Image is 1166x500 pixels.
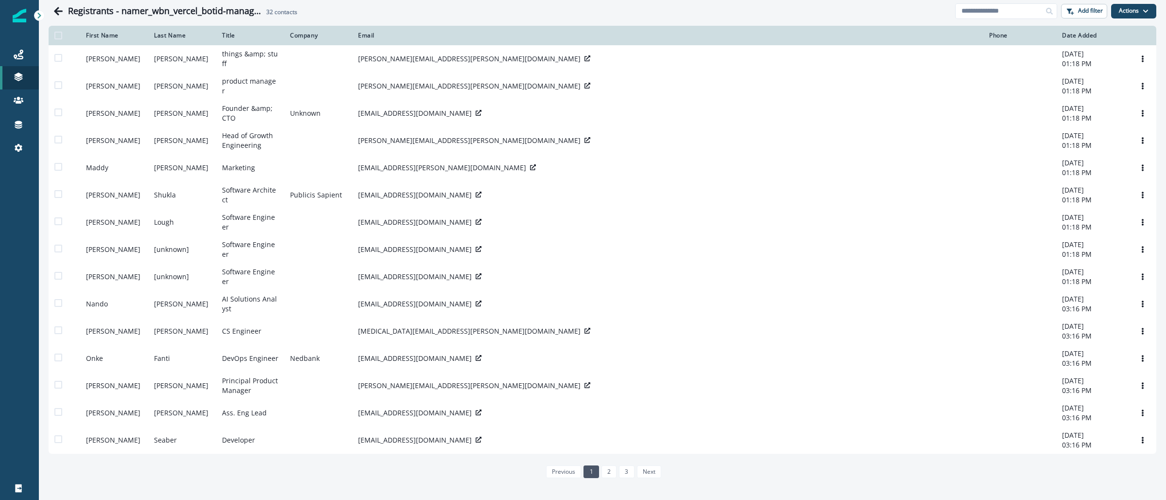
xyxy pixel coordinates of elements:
[1078,7,1103,14] p: Add filter
[1062,430,1123,440] p: [DATE]
[284,100,352,127] td: Unknown
[216,45,284,72] td: things &amp; stuff
[216,209,284,236] td: Software Engineer
[13,9,26,22] img: Inflection
[358,81,581,91] p: [PERSON_NAME][EMAIL_ADDRESS][PERSON_NAME][DOMAIN_NAME]
[216,181,284,209] td: Software Architect
[1062,32,1123,39] div: Date Added
[148,45,216,72] td: [PERSON_NAME]
[1062,331,1123,341] p: 03:16 PM
[284,181,352,209] td: Publicis Sapient
[358,32,977,39] div: Email
[148,399,216,427] td: [PERSON_NAME]
[1062,403,1123,413] p: [DATE]
[1111,4,1156,18] button: Actions
[80,290,148,318] td: Nando
[1062,358,1123,368] p: 03:16 PM
[1135,215,1150,230] button: Options
[358,299,472,309] p: [EMAIL_ADDRESS][DOMAIN_NAME]
[1061,4,1107,18] button: Add filter
[148,209,216,236] td: Lough
[1135,79,1150,93] button: Options
[583,465,599,478] a: Page 1 is your current page
[216,127,284,154] td: Head of Growth Engineering
[148,154,216,181] td: [PERSON_NAME]
[80,345,148,372] td: Onke
[216,318,284,345] td: CS Engineer
[216,100,284,127] td: Founder &amp; CTO
[216,427,284,454] td: Developer
[148,181,216,209] td: Shukla
[216,345,284,372] td: DevOps Engineer
[216,72,284,100] td: product manager
[358,54,581,64] p: [PERSON_NAME][EMAIL_ADDRESS][PERSON_NAME][DOMAIN_NAME]
[1062,168,1123,178] p: 01:18 PM
[989,32,1050,39] div: Phone
[148,427,216,454] td: Seaber
[358,217,472,227] p: [EMAIL_ADDRESS][DOMAIN_NAME]
[80,181,148,209] td: [PERSON_NAME]
[148,127,216,154] td: [PERSON_NAME]
[216,263,284,290] td: Software Engineer
[1062,185,1123,195] p: [DATE]
[1062,240,1123,250] p: [DATE]
[80,427,148,454] td: [PERSON_NAME]
[1062,250,1123,259] p: 01:18 PM
[80,72,148,100] td: [PERSON_NAME]
[1062,213,1123,222] p: [DATE]
[358,108,472,118] p: [EMAIL_ADDRESS][DOMAIN_NAME]
[148,318,216,345] td: [PERSON_NAME]
[358,354,472,363] p: [EMAIL_ADDRESS][DOMAIN_NAME]
[216,372,284,399] td: Principal Product Manager
[358,408,472,418] p: [EMAIL_ADDRESS][DOMAIN_NAME]
[1135,242,1150,257] button: Options
[148,372,216,399] td: [PERSON_NAME]
[1135,433,1150,447] button: Options
[358,435,472,445] p: [EMAIL_ADDRESS][DOMAIN_NAME]
[49,1,68,21] button: Go back
[80,100,148,127] td: [PERSON_NAME]
[1062,277,1123,286] p: 01:18 PM
[358,190,472,200] p: [EMAIL_ADDRESS][DOMAIN_NAME]
[1135,324,1150,339] button: Options
[601,465,617,478] a: Page 2
[1062,76,1123,86] p: [DATE]
[148,345,216,372] td: Fanti
[284,345,352,372] td: Nedbank
[358,163,526,173] p: [EMAIL_ADDRESS][PERSON_NAME][DOMAIN_NAME]
[1135,351,1150,366] button: Options
[358,326,581,336] p: [MEDICAL_DATA][EMAIL_ADDRESS][PERSON_NAME][DOMAIN_NAME]
[216,236,284,263] td: Software Engineer
[80,127,148,154] td: [PERSON_NAME]
[148,100,216,127] td: [PERSON_NAME]
[154,32,210,39] div: Last Name
[1062,158,1123,168] p: [DATE]
[1062,113,1123,123] p: 01:18 PM
[1135,297,1150,311] button: Options
[1062,376,1123,386] p: [DATE]
[358,136,581,145] p: [PERSON_NAME][EMAIL_ADDRESS][PERSON_NAME][DOMAIN_NAME]
[148,290,216,318] td: [PERSON_NAME]
[1135,406,1150,420] button: Options
[80,399,148,427] td: [PERSON_NAME]
[80,263,148,290] td: [PERSON_NAME]
[1062,440,1123,450] p: 03:16 PM
[1062,86,1123,96] p: 01:18 PM
[1062,294,1123,304] p: [DATE]
[148,72,216,100] td: [PERSON_NAME]
[544,465,661,478] ul: Pagination
[1135,378,1150,393] button: Options
[266,8,273,16] span: 32
[222,32,278,39] div: Title
[1062,195,1123,205] p: 01:18 PM
[1062,141,1123,150] p: 01:18 PM
[80,236,148,263] td: [PERSON_NAME]
[68,6,262,17] h1: Registrants - namer_wbn_vercel_botid-managing-bots_20250910
[1062,413,1123,423] p: 03:16 PM
[1062,386,1123,395] p: 03:16 PM
[148,236,216,263] td: [unknown]
[1135,188,1150,202] button: Options
[1135,52,1150,66] button: Options
[1135,161,1150,175] button: Options
[1135,106,1150,121] button: Options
